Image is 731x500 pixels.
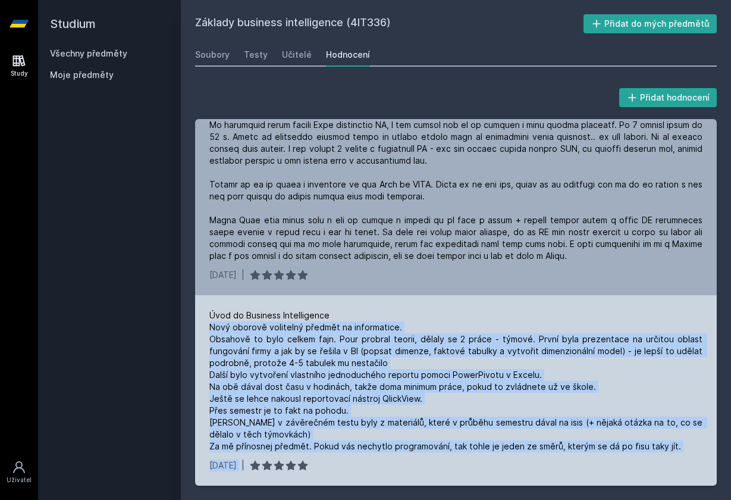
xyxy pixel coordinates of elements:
a: Testy [244,43,268,67]
div: [DATE] [209,269,237,281]
div: Testy [244,49,268,61]
a: Všechny předměty [50,48,127,58]
div: Úvod do Business Intelligence Nový oborově volitelný předmět na informatice. Obsahově to bylo cel... [209,310,702,452]
a: Hodnocení [326,43,370,67]
h2: Základy business intelligence (4IT336) [195,14,583,33]
a: Soubory [195,43,230,67]
div: Hodnocení [326,49,370,61]
a: Učitelé [282,43,312,67]
div: Study [11,69,28,78]
div: | [241,460,244,471]
div: [DATE] [209,460,237,471]
button: Přidat do mých předmětů [583,14,717,33]
a: Study [2,48,36,84]
div: Uživatel [7,476,32,485]
span: Moje předměty [50,69,114,81]
div: Učitelé [282,49,312,61]
div: | [241,269,244,281]
button: Přidat hodnocení [619,88,717,107]
div: Soubory [195,49,230,61]
a: Uživatel [2,454,36,490]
